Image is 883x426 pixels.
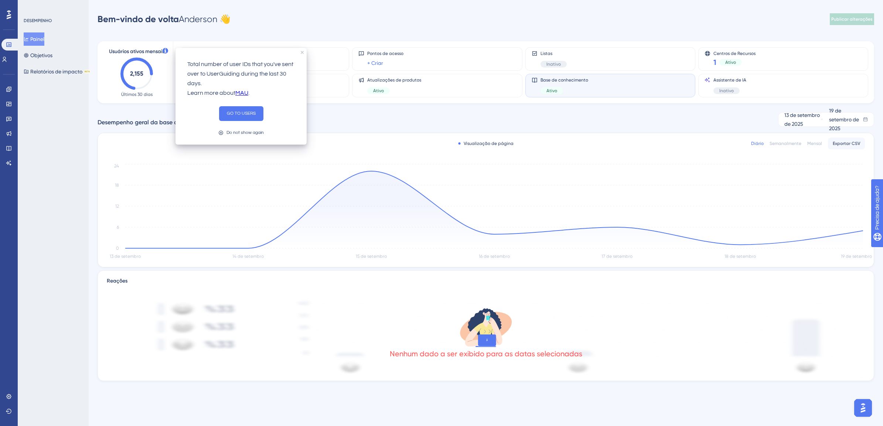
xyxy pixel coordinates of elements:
tspan: 0 [116,246,119,251]
span: Ativo [546,88,557,94]
tspan: 18 [115,183,119,188]
tspan: 15 de setembro [356,254,387,259]
tspan: 16 de setembro [479,254,510,259]
div: Fechar dica de ferramenta [301,51,304,54]
tspan: 13 de setembro [110,254,141,259]
button: GO TO USERS [219,106,263,121]
div: Do not show again [226,129,264,136]
font: Learn more about [187,90,235,96]
text: 2,155 [130,70,143,77]
span: 1 [713,57,716,67]
font: Painel [30,35,44,44]
button: Objetivos [24,49,52,62]
div: Mensal [807,141,822,146]
font: Relatórios de impacto [30,67,82,76]
tspan: 19 de setembro [841,254,872,259]
span: Inativo [546,61,561,67]
tspan: 17 de setembro [601,254,633,259]
div: Reações [107,277,865,285]
span: Precisa de ajuda? [17,2,62,11]
button: Painel [24,32,44,46]
span: Pontos de acesso [367,51,403,56]
span: Assistente de IA [713,77,746,83]
span: Desempenho geral da base de conhecimento [98,118,222,127]
span: Publicar alterações [831,16,873,22]
font: Objetivos [30,51,52,60]
div: Nenhum dado a ser exibido para as datas selecionadas [390,349,582,359]
a: MAU [235,89,248,98]
span: Ativo [373,88,384,94]
font: . [248,90,249,96]
div: BETA [84,70,91,73]
span: Usuários ativos mensais [109,47,164,56]
div: Diário [751,141,764,146]
div: 19 de setembro de 2025 [829,106,863,133]
span: Exportar CSV [833,141,860,146]
button: Relatórios de impactoBETA [24,65,91,78]
tspan: 14 de setembro [232,254,264,259]
div: 13 de setembro de 2025 [784,111,820,128]
div: Semanalmente [770,141,801,146]
span: Centros de Recursos [713,51,756,56]
tspan: 12 [115,204,119,209]
span: Atualizações de produtos [367,77,421,83]
span: Bem-vindo de volta [98,14,179,24]
button: Publicar alterações [830,13,874,25]
span: Inativo [719,88,734,94]
tspan: 18 de setembro [725,254,756,259]
font: Visualização de página [464,141,514,146]
span: Ativo [725,59,736,65]
div: Anderson 👋 [98,13,231,25]
tspan: 6 [117,225,119,230]
p: Total number of user IDs that you've sent over to UserGuiding during the last 30 days. [187,60,295,89]
tspan: 24 [114,163,119,169]
iframe: UserGuiding AI Assistant Launcher [852,397,874,419]
span: Listas [541,51,567,56]
span: Base de conhecimento [541,77,588,83]
div: DESEMPENHO [24,18,52,24]
a: + Criar [367,59,383,67]
button: Exportar CSV [828,138,865,149]
span: Últimos 30 dias [121,91,153,97]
